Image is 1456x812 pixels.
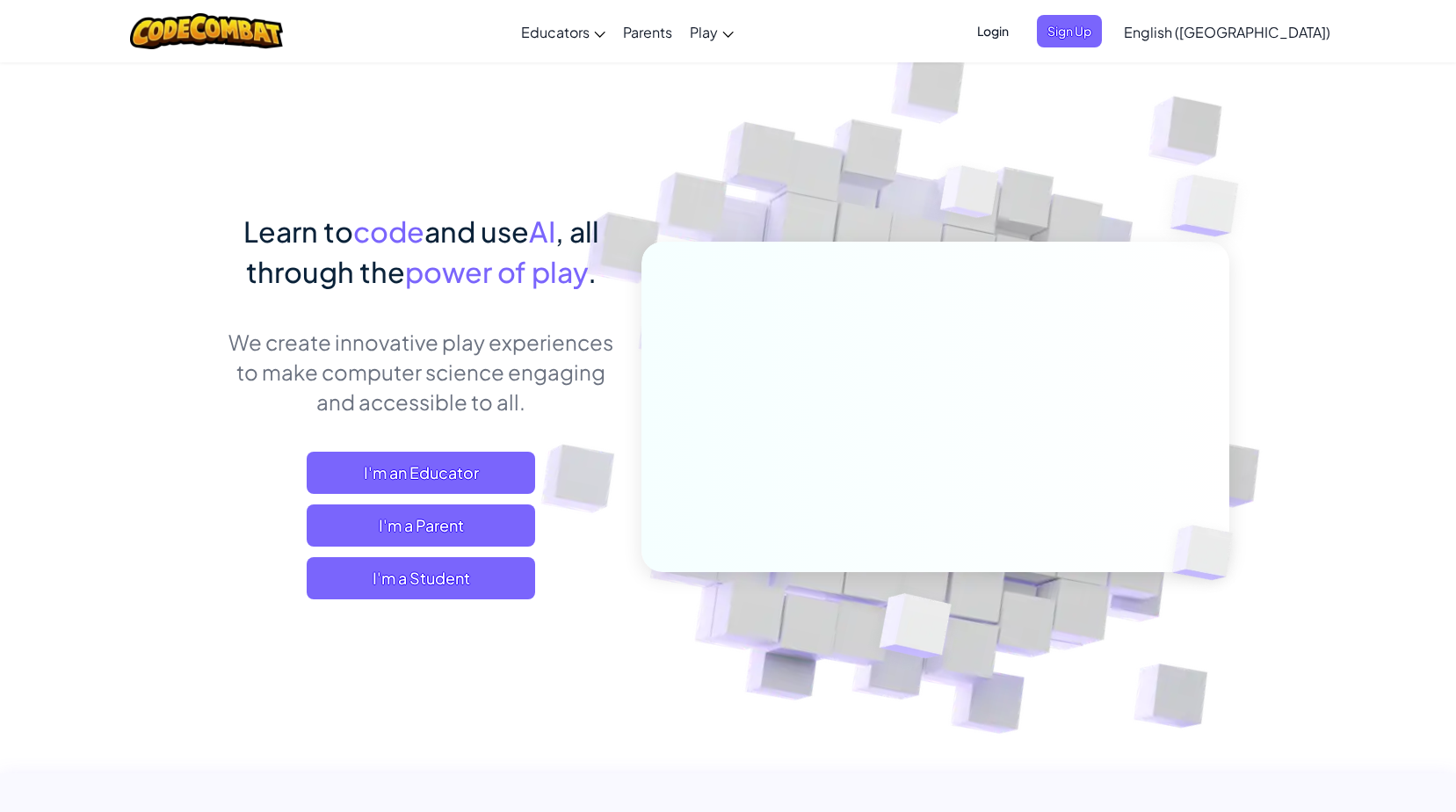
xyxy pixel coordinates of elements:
img: Overlap cubes [836,556,993,702]
a: Parents [614,8,681,55]
span: Play [690,23,718,41]
img: Overlap cubes [1135,132,1287,280]
span: Learn to [243,214,353,249]
img: Overlap cubes [1142,489,1274,617]
span: English ([GEOGRAPHIC_DATA]) [1124,23,1330,41]
a: I'm an Educator [307,452,535,494]
span: and use [424,214,529,249]
img: CodeCombat logo [130,13,284,49]
p: We create innovative play experiences to make computer science engaging and accessible to all. [228,327,615,417]
span: Educators [521,23,590,41]
a: Educators [512,8,614,55]
a: English ([GEOGRAPHIC_DATA]) [1115,8,1339,55]
span: AI [529,214,555,249]
button: I'm a Student [307,557,535,599]
img: Overlap cubes [907,131,1033,262]
button: Sign Up [1037,15,1102,47]
span: . [588,254,597,289]
span: code [353,214,424,249]
span: power of play [405,254,588,289]
a: I'm a Parent [307,504,535,547]
a: Play [681,8,742,55]
button: Login [967,15,1019,47]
